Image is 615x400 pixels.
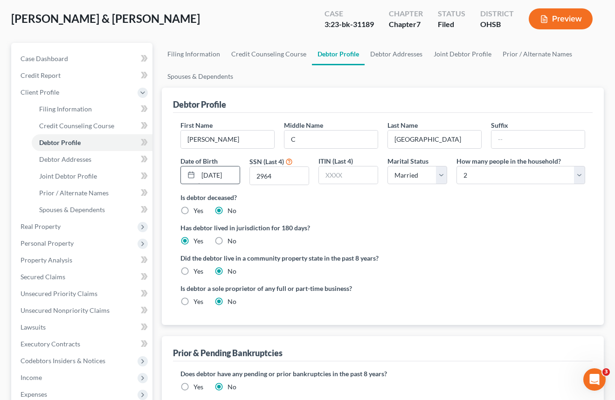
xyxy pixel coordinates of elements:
input: MM/DD/YYYY [198,166,240,184]
div: Debtor Profile [173,99,226,110]
label: Date of Birth [180,156,218,166]
label: Yes [193,382,203,392]
span: Lawsuits [21,323,46,331]
span: Secured Claims [21,273,65,281]
label: Middle Name [284,120,323,130]
label: Yes [193,267,203,276]
label: Did the debtor live in a community property state in the past 8 years? [180,253,585,263]
label: Marital Status [387,156,428,166]
span: 3 [602,368,610,376]
iframe: Intercom live chat [583,368,606,391]
a: Filing Information [32,101,152,117]
span: Debtor Profile [39,138,81,146]
span: [PERSON_NAME] & [PERSON_NAME] [11,12,200,25]
label: Is debtor deceased? [180,193,585,202]
span: Client Profile [21,88,59,96]
div: Case [325,8,374,19]
span: Prior / Alternate Names [39,189,109,197]
span: Personal Property [21,239,74,247]
span: Case Dashboard [21,55,68,62]
a: Lawsuits [13,319,152,336]
a: Spouses & Dependents [162,65,239,88]
span: Unsecured Priority Claims [21,290,97,297]
a: Executory Contracts [13,336,152,352]
input: -- [491,131,585,148]
button: Preview [529,8,593,29]
div: Chapter [389,8,423,19]
span: Credit Report [21,71,61,79]
a: Joint Debtor Profile [428,43,497,65]
a: Debtor Addresses [32,151,152,168]
a: Case Dashboard [13,50,152,67]
a: Debtor Profile [312,43,365,65]
span: Codebtors Insiders & Notices [21,357,105,365]
label: No [228,236,236,246]
input: XXXX [250,167,309,185]
input: -- [181,131,274,148]
a: Credit Report [13,67,152,84]
label: Is debtor a sole proprietor of any full or part-time business? [180,283,378,293]
label: No [228,267,236,276]
span: Credit Counseling Course [39,122,114,130]
a: Filing Information [162,43,226,65]
span: Property Analysis [21,256,72,264]
input: -- [388,131,481,148]
span: Spouses & Dependents [39,206,105,214]
a: Unsecured Nonpriority Claims [13,302,152,319]
label: ITIN (Last 4) [318,156,353,166]
div: Chapter [389,19,423,30]
a: Credit Counseling Course [226,43,312,65]
label: SSN (Last 4) [249,157,284,166]
a: Unsecured Priority Claims [13,285,152,302]
a: Prior / Alternate Names [32,185,152,201]
span: 7 [416,20,421,28]
a: Credit Counseling Course [32,117,152,134]
label: No [228,297,236,306]
label: Yes [193,297,203,306]
a: Secured Claims [13,269,152,285]
label: Suffix [491,120,508,130]
label: No [228,206,236,215]
a: Joint Debtor Profile [32,168,152,185]
label: Yes [193,206,203,215]
div: Prior & Pending Bankruptcies [173,347,283,359]
span: Filing Information [39,105,92,113]
label: How many people in the household? [456,156,561,166]
span: Expenses [21,390,47,398]
div: District [480,8,514,19]
span: Real Property [21,222,61,230]
span: Joint Debtor Profile [39,172,97,180]
label: Has debtor lived in jurisdiction for 180 days? [180,223,585,233]
label: Yes [193,236,203,246]
span: Income [21,373,42,381]
div: Filed [438,19,465,30]
a: Prior / Alternate Names [497,43,578,65]
div: 3:23-bk-31189 [325,19,374,30]
span: Unsecured Nonpriority Claims [21,306,110,314]
a: Debtor Addresses [365,43,428,65]
input: M.I [284,131,378,148]
a: Debtor Profile [32,134,152,151]
div: OHSB [480,19,514,30]
label: Last Name [387,120,418,130]
span: Executory Contracts [21,340,80,348]
input: XXXX [319,166,378,184]
a: Property Analysis [13,252,152,269]
span: Debtor Addresses [39,155,91,163]
label: First Name [180,120,213,130]
label: No [228,382,236,392]
label: Does debtor have any pending or prior bankruptcies in the past 8 years? [180,369,585,379]
a: Spouses & Dependents [32,201,152,218]
div: Status [438,8,465,19]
